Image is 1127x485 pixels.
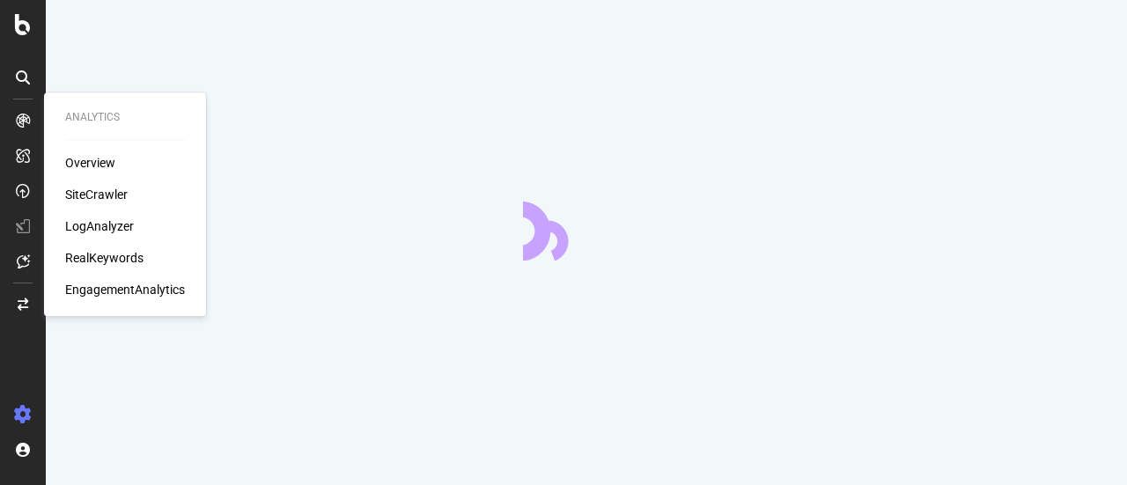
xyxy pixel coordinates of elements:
a: LogAnalyzer [65,217,134,235]
a: SiteCrawler [65,186,128,203]
a: RealKeywords [65,249,144,267]
div: animation [523,197,650,261]
div: Analytics [65,110,185,125]
a: Overview [65,154,115,172]
a: EngagementAnalytics [65,281,185,298]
